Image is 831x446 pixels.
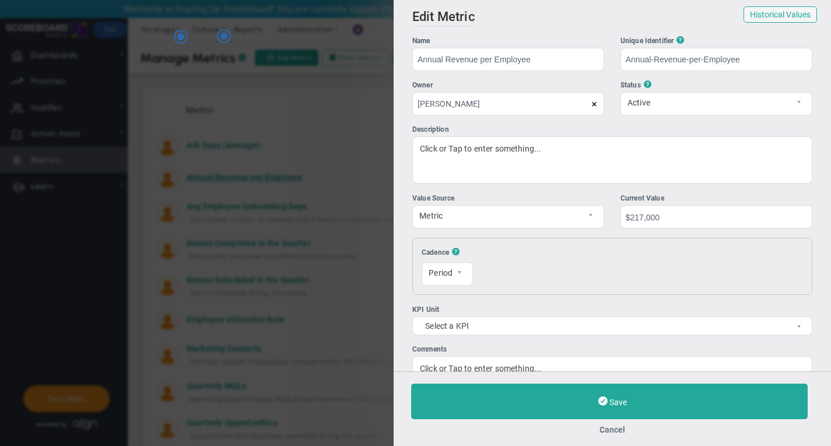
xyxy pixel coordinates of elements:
span: Save [609,398,627,407]
input: Enter unique identifier [620,48,812,71]
div: Owner [412,80,604,91]
div: Value Source [412,193,604,204]
div: Click or Tap to enter something... [412,136,812,184]
button: Historical Values [744,6,817,23]
div: Description [412,124,812,135]
span: select [792,93,812,115]
span: clear [604,99,617,108]
span: Metric [437,9,475,24]
input: Search or Invite Team Members [412,92,604,115]
div: KPI Unit [412,304,812,315]
div: Status [620,80,812,91]
input: Name of the Metric [412,48,604,71]
div: Comments [412,344,812,355]
button: Cancel [411,425,814,434]
span: Period [422,263,453,283]
div: Name [412,36,604,47]
span: Select a KPI [413,317,792,335]
span: Metric [413,206,584,226]
span: select [453,263,472,285]
span: Active [621,93,792,113]
span: select [584,206,604,228]
div: Current Value [620,193,812,204]
div: Click or Tap to enter something... [412,356,812,381]
input: Enter a Value [620,205,812,229]
div: Cadence [422,247,473,257]
span: select [792,317,812,335]
button: Save [411,384,808,419]
div: Unique Identifier [620,36,812,47]
span: Edit [412,9,434,24]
